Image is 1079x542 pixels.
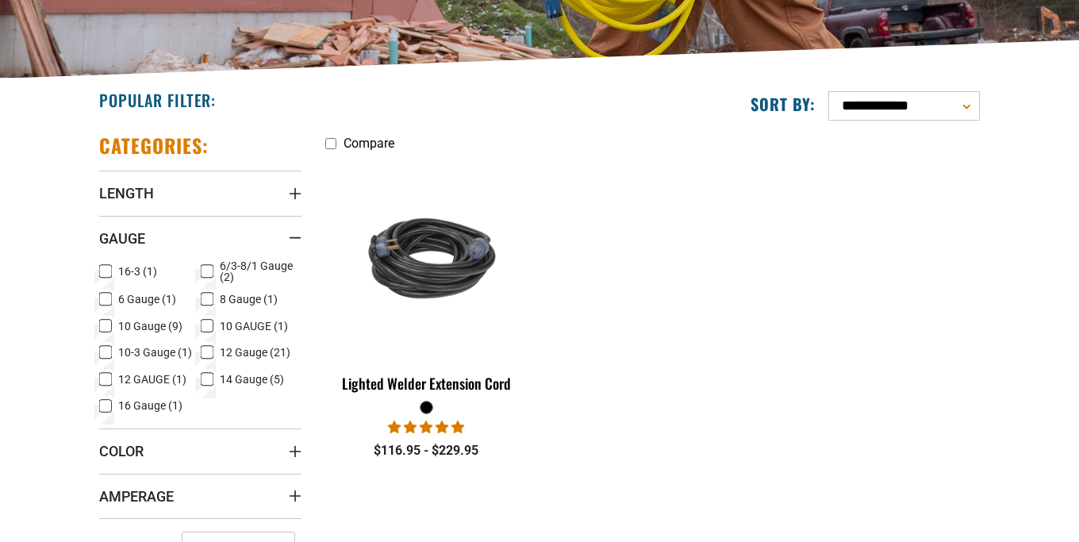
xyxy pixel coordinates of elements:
span: Gauge [99,229,145,248]
span: Color [99,442,144,460]
h2: Categories: [99,133,209,158]
label: Sort by: [751,94,816,114]
span: 14 Gauge (5) [220,374,284,385]
h2: Popular Filter: [99,90,216,110]
summary: Color [99,429,301,473]
summary: Amperage [99,474,301,518]
div: Lighted Welder Extension Cord [325,376,528,390]
span: 16 Gauge (1) [118,400,182,411]
span: 6/3-8/1 Gauge (2) [220,260,296,283]
span: Compare [344,136,394,151]
span: 10 GAUGE (1) [220,321,288,332]
div: $116.95 - $229.95 [325,441,528,460]
span: 10-3 Gauge (1) [118,347,192,358]
span: 5.00 stars [388,420,464,435]
span: 16-3 (1) [118,266,157,277]
span: 8 Gauge (1) [220,294,278,305]
a: black Lighted Welder Extension Cord [325,159,528,400]
img: black [327,197,527,319]
span: 10 Gauge (9) [118,321,182,332]
summary: Length [99,171,301,215]
span: Length [99,184,154,202]
summary: Gauge [99,216,301,260]
span: Amperage [99,487,174,505]
span: 6 Gauge (1) [118,294,176,305]
span: 12 Gauge (21) [220,347,290,358]
span: 12 GAUGE (1) [118,374,186,385]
